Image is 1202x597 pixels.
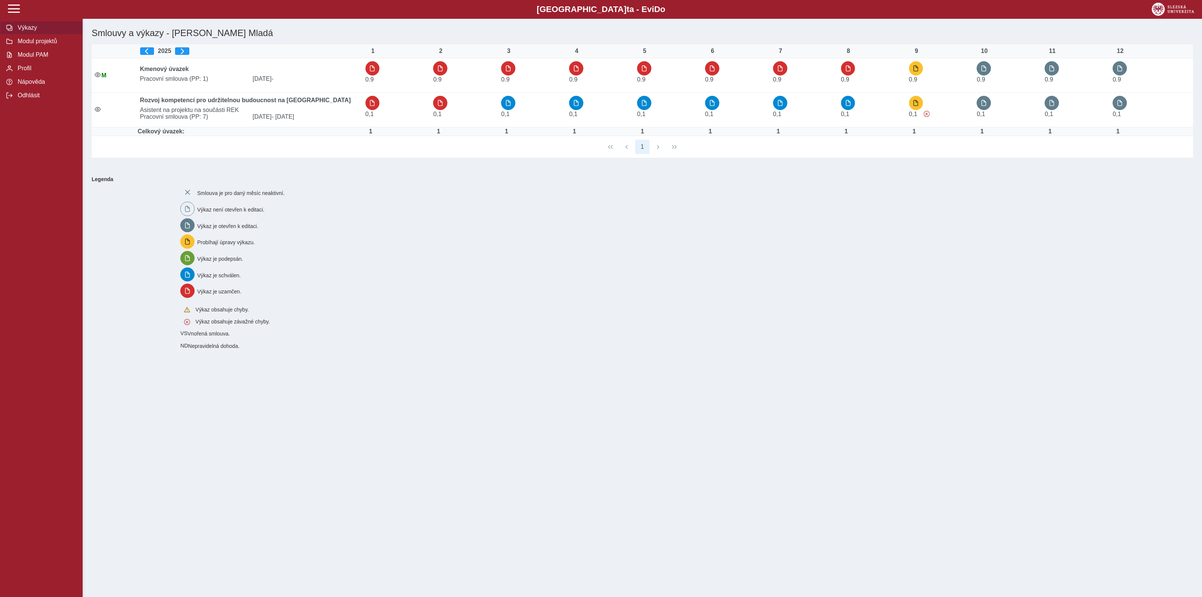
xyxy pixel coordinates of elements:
[1152,3,1194,16] img: logo_web_su.png
[1045,111,1053,117] span: Úvazek : 0,8 h / den. 4 h / týden.
[15,51,76,58] span: Modul PAM
[95,106,101,112] i: Smlouva je aktivní
[569,48,584,54] div: 4
[974,128,989,135] div: Úvazek : 8 h / den. 40 h / týden.
[15,38,76,45] span: Modul projektů
[839,128,854,135] div: Úvazek : 8 h / den. 40 h / týden.
[15,65,76,72] span: Profil
[1113,111,1121,117] span: Úvazek : 0,8 h / den. 4 h / týden.
[140,97,351,103] b: Rozvoj kompetencí pro udržitelnou budoucnost na [GEOGRAPHIC_DATA]
[197,223,258,229] span: Výkaz je otevřen k editaci.
[1045,76,1053,83] span: Úvazek : 7,2 h / den. 36 h / týden.
[197,289,242,295] span: Výkaz je uzamčen.
[654,5,660,14] span: D
[1045,48,1060,54] div: 11
[1042,128,1057,135] div: Úvazek : 8 h / den. 40 h / týden.
[137,127,362,136] td: Celkový úvazek:
[272,76,273,82] span: -
[841,76,849,83] span: Úvazek : 7,2 h / den. 36 h / týden.
[501,76,509,83] span: Úvazek : 7,2 h / den. 36 h / týden.
[773,48,788,54] div: 7
[89,25,1012,41] h1: Smlouvy a výkazy - [PERSON_NAME] Mladá
[977,76,985,83] span: Úvazek : 7,2 h / den. 36 h / týden.
[627,5,629,14] span: t
[89,173,1190,185] b: Legenda
[1113,76,1121,83] span: Úvazek : 7,2 h / den. 36 h / týden.
[197,239,255,245] span: Probíhají úpravy výkazu.
[187,331,230,337] span: Vnořená smlouva.
[773,111,781,117] span: Úvazek : 0,8 h / den. 4 h / týden.
[705,48,720,54] div: 6
[1110,128,1125,135] div: Úvazek : 8 h / den. 40 h / týden.
[365,111,374,117] span: Úvazek : 0,8 h / den. 4 h / týden.
[180,343,188,349] span: Smlouva vnořená do kmene
[705,76,713,83] span: Úvazek : 7,2 h / den. 36 h / týden.
[195,319,270,325] span: Výkaz obsahuje závažné chyby.
[977,111,985,117] span: Úvazek : 0,8 h / den. 4 h / týden.
[188,343,240,349] span: Nepravidelná dohoda.
[909,48,924,54] div: 9
[195,307,249,313] span: Výkaz obsahuje chyby.
[433,76,441,83] span: Úvazek : 7,2 h / den. 36 h / týden.
[433,111,441,117] span: Úvazek : 0,8 h / den. 4 h / týden.
[15,24,76,31] span: Výkazy
[703,128,718,135] div: Úvazek : 8 h / den. 40 h / týden.
[924,111,930,117] span: Výkaz obsahuje závažné chyby.
[909,111,917,117] span: Úvazek : 0,8 h / den. 4 h / týden.
[433,48,448,54] div: 2
[637,111,645,117] span: Úvazek : 0,8 h / den. 4 h / týden.
[977,48,992,54] div: 10
[137,113,250,120] span: Pracovní smlouva (PP: 7)
[841,111,849,117] span: Úvazek : 0,8 h / den. 4 h / týden.
[101,72,106,79] span: Údaje souhlasí s údaji v Magionu
[431,128,446,135] div: Úvazek : 8 h / den. 40 h / týden.
[909,76,917,83] span: Úvazek : 7,2 h / den. 36 h / týden.
[567,128,582,135] div: Úvazek : 8 h / den. 40 h / týden.
[569,76,577,83] span: Úvazek : 7,2 h / den. 36 h / týden.
[140,47,359,55] div: 2025
[365,76,374,83] span: Úvazek : 7,2 h / den. 36 h / týden.
[365,48,381,54] div: 1
[705,111,713,117] span: Úvazek : 0,8 h / den. 4 h / týden.
[250,113,362,120] span: [DATE]
[1113,48,1128,54] div: 12
[15,79,76,85] span: Nápověda
[140,66,189,72] b: Kmenový úvazek
[907,128,922,135] div: Úvazek : 8 h / den. 40 h / týden.
[180,330,187,336] span: Smlouva vnořená do kmene
[197,256,243,262] span: Výkaz je podepsán.
[569,111,577,117] span: Úvazek : 0,8 h / den. 4 h / týden.
[363,128,378,135] div: Úvazek : 8 h / den. 40 h / týden.
[499,128,514,135] div: Úvazek : 8 h / den. 40 h / týden.
[660,5,666,14] span: o
[841,48,856,54] div: 8
[637,48,652,54] div: 5
[771,128,786,135] div: Úvazek : 8 h / den. 40 h / týden.
[773,76,781,83] span: Úvazek : 7,2 h / den. 36 h / týden.
[197,207,264,213] span: Výkaz není otevřen k editaci.
[197,272,241,278] span: Výkaz je schválen.
[272,113,294,120] span: - [DATE]
[637,76,645,83] span: Úvazek : 7,2 h / den. 36 h / týden.
[635,140,649,154] button: 1
[197,190,285,196] span: Smlouva je pro daný měsíc neaktivní.
[137,76,250,82] span: Pracovní smlouva (PP: 1)
[15,92,76,99] span: Odhlásit
[95,72,101,78] i: Smlouva je aktivní
[501,48,516,54] div: 3
[250,76,362,82] span: [DATE]
[23,5,1179,14] b: [GEOGRAPHIC_DATA] a - Evi
[501,111,509,117] span: Úvazek : 0,8 h / den. 4 h / týden.
[137,107,362,113] span: Asistent na projektu na součásti REK
[635,128,650,135] div: Úvazek : 8 h / den. 40 h / týden.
